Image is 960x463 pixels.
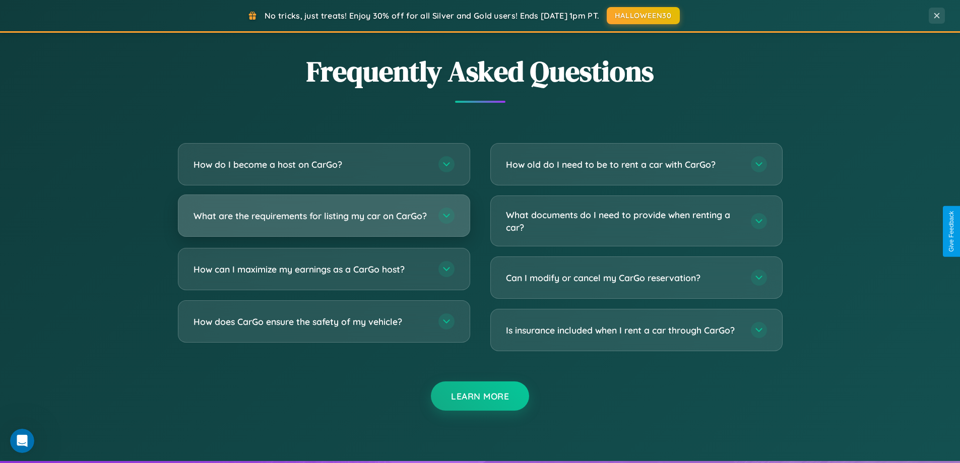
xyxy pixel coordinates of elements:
h3: How does CarGo ensure the safety of my vehicle? [194,315,428,328]
button: HALLOWEEN30 [607,7,680,24]
h3: Can I modify or cancel my CarGo reservation? [506,272,741,284]
span: No tricks, just treats! Enjoy 30% off for all Silver and Gold users! Ends [DATE] 1pm PT. [265,11,599,21]
iframe: Intercom live chat [10,429,34,453]
h3: How do I become a host on CarGo? [194,158,428,171]
h3: What are the requirements for listing my car on CarGo? [194,210,428,222]
h3: What documents do I need to provide when renting a car? [506,209,741,233]
h2: Frequently Asked Questions [178,52,783,91]
h3: How can I maximize my earnings as a CarGo host? [194,263,428,276]
div: Give Feedback [948,211,955,252]
button: Learn More [431,381,529,411]
h3: Is insurance included when I rent a car through CarGo? [506,324,741,337]
h3: How old do I need to be to rent a car with CarGo? [506,158,741,171]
